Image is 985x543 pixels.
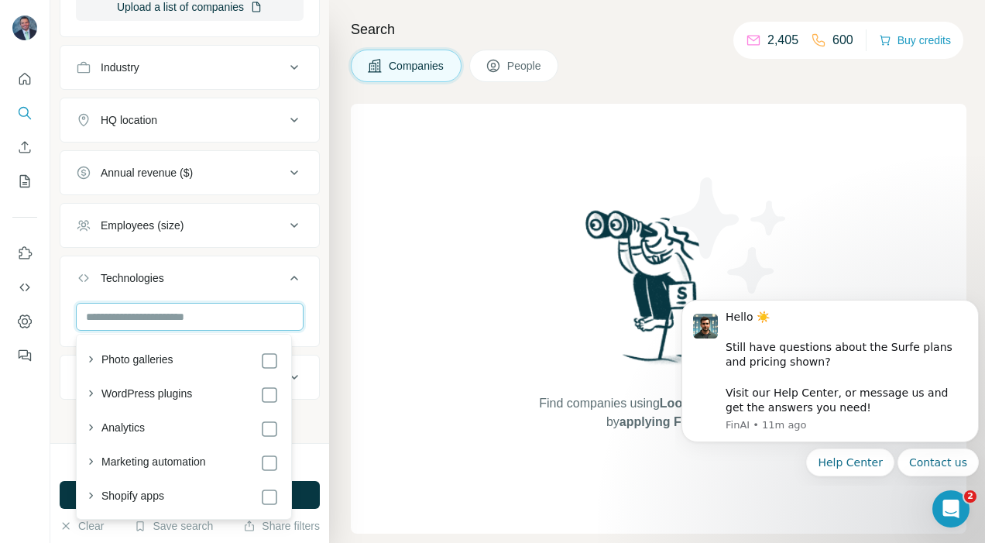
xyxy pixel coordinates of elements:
[101,218,184,233] div: Employees (size)
[134,518,213,534] button: Save search
[243,518,320,534] button: Share filters
[101,420,145,438] label: Analytics
[101,165,193,180] div: Annual revenue ($)
[659,166,798,305] img: Surfe Illustration - Stars
[879,29,951,51] button: Buy credits
[60,101,319,139] button: HQ location
[675,286,985,486] iframe: Intercom notifications message
[12,133,37,161] button: Enrich CSV
[767,31,798,50] p: 2,405
[60,359,319,396] button: Keywords
[60,49,319,86] button: Industry
[12,239,37,267] button: Use Surfe on LinkedIn
[101,352,173,370] label: Photo galleries
[389,58,445,74] span: Companies
[12,308,37,335] button: Dashboard
[60,481,320,509] button: Run search
[12,65,37,93] button: Quick start
[932,490,970,528] iframe: Intercom live chat
[60,259,319,303] button: Technologies
[351,19,966,40] h4: Search
[12,342,37,369] button: Feedback
[578,206,740,379] img: Surfe Illustration - Woman searching with binoculars
[832,31,853,50] p: 600
[101,488,164,507] label: Shopify apps
[619,415,711,428] span: applying Filters
[12,99,37,127] button: Search
[101,386,192,404] label: WordPress plugins
[12,273,37,301] button: Use Surfe API
[964,490,976,503] span: 2
[534,394,782,431] span: Find companies using or by
[101,112,157,128] div: HQ location
[101,60,139,75] div: Industry
[660,397,767,410] span: Lookalikes search
[60,154,319,191] button: Annual revenue ($)
[12,167,37,195] button: My lists
[12,15,37,40] img: Avatar
[101,270,164,286] div: Technologies
[101,454,206,473] label: Marketing automation
[60,207,319,244] button: Employees (size)
[60,518,104,534] button: Clear
[507,58,543,74] span: People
